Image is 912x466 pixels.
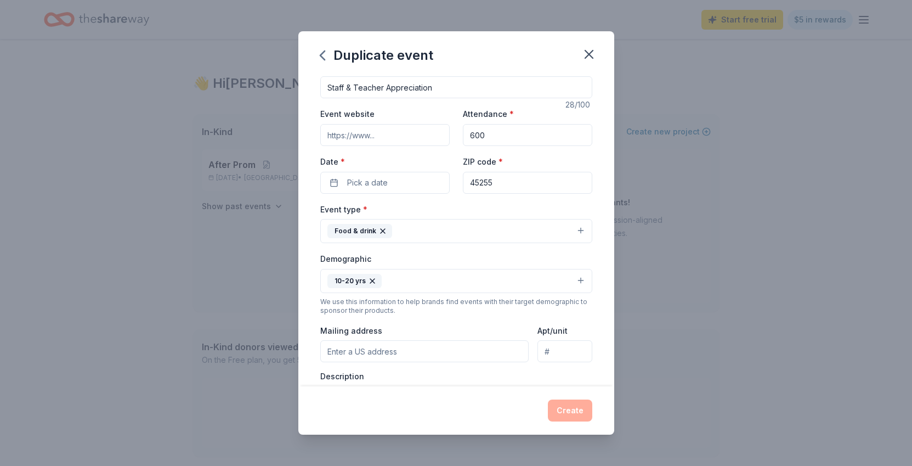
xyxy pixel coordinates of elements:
[320,297,592,315] div: We use this information to help brands find events with their target demographic to sponsor their...
[463,109,514,120] label: Attendance
[320,76,592,98] input: Spring Fundraiser
[320,254,371,265] label: Demographic
[327,224,392,238] div: Food & drink
[537,340,592,362] input: #
[320,340,529,362] input: Enter a US address
[320,172,450,194] button: Pick a date
[320,204,367,215] label: Event type
[327,274,382,288] div: 10-20 yrs
[463,172,592,194] input: 12345 (U.S. only)
[463,124,592,146] input: 20
[347,176,388,189] span: Pick a date
[463,156,503,167] label: ZIP code
[537,325,568,336] label: Apt/unit
[320,124,450,146] input: https://www...
[320,109,375,120] label: Event website
[320,371,364,382] label: Description
[565,98,592,111] div: 28 /100
[320,219,592,243] button: Food & drink
[320,325,382,336] label: Mailing address
[320,269,592,293] button: 10-20 yrs
[320,47,433,64] div: Duplicate event
[320,156,450,167] label: Date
